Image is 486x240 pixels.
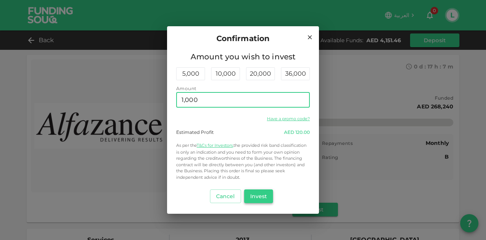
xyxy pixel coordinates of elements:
[284,129,310,136] div: 120.00
[284,129,294,135] span: AED
[176,92,310,108] input: amount
[176,51,310,63] span: Amount you wish to invest
[176,142,310,181] p: the provided risk band classification is only an indication and you need to form your own opinion...
[176,67,205,80] div: 5,000
[211,67,240,80] div: 10,000
[216,32,270,45] span: Confirmation
[176,86,196,91] span: Amount
[246,67,275,80] div: 20,000
[210,189,241,203] button: Cancel
[281,67,310,80] div: 36,000
[197,143,234,148] a: T&Cs for Investors,
[267,116,310,121] a: Have a promo code?
[176,129,214,136] div: Estimated Profit
[244,189,273,203] button: Invest
[176,143,197,148] span: As per the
